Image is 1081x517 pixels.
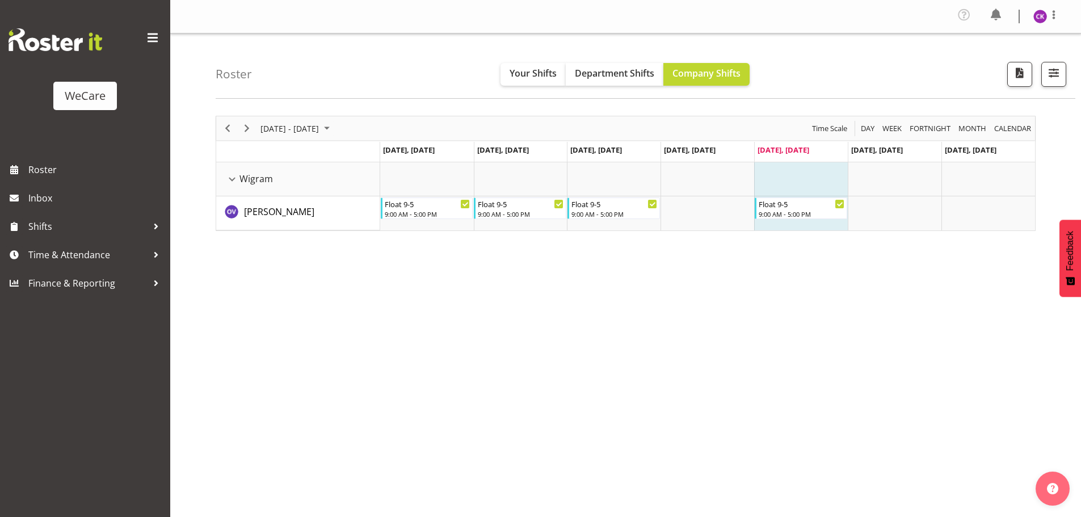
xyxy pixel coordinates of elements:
[9,28,102,51] img: Rosterit website logo
[664,145,716,155] span: [DATE], [DATE]
[810,121,849,136] button: Time Scale
[237,116,256,140] div: Next
[28,161,165,178] span: Roster
[957,121,989,136] button: Timeline Month
[216,68,252,81] h4: Roster
[28,275,148,292] span: Finance & Reporting
[380,162,1035,230] table: Timeline Week of August 29, 2025
[28,190,165,207] span: Inbox
[1041,62,1066,87] button: Filter Shifts
[851,145,903,155] span: [DATE], [DATE]
[1007,62,1032,87] button: Download a PDF of the roster according to the set date range.
[575,67,654,79] span: Department Shifts
[216,196,380,230] td: Olive Vermazen resource
[510,67,557,79] span: Your Shifts
[571,209,657,218] div: 9:00 AM - 5:00 PM
[993,121,1032,136] span: calendar
[1059,220,1081,297] button: Feedback - Show survey
[566,63,663,86] button: Department Shifts
[477,145,529,155] span: [DATE], [DATE]
[478,198,563,209] div: Float 9-5
[672,67,741,79] span: Company Shifts
[811,121,848,136] span: Time Scale
[908,121,952,136] span: Fortnight
[945,145,996,155] span: [DATE], [DATE]
[220,121,235,136] button: Previous
[1033,10,1047,23] img: chloe-kim10479.jpg
[957,121,987,136] span: Month
[385,198,470,209] div: Float 9-5
[500,63,566,86] button: Your Shifts
[218,116,237,140] div: Previous
[570,145,622,155] span: [DATE], [DATE]
[908,121,953,136] button: Fortnight
[259,121,335,136] button: August 25 - 31, 2025
[478,209,563,218] div: 9:00 AM - 5:00 PM
[1065,231,1075,271] span: Feedback
[216,116,1036,231] div: Timeline Week of August 29, 2025
[28,218,148,235] span: Shifts
[571,198,657,209] div: Float 9-5
[758,145,809,155] span: [DATE], [DATE]
[755,197,847,219] div: Olive Vermazen"s event - Float 9-5 Begin From Friday, August 29, 2025 at 9:00:00 AM GMT+12:00 End...
[381,197,473,219] div: Olive Vermazen"s event - Float 9-5 Begin From Monday, August 25, 2025 at 9:00:00 AM GMT+12:00 End...
[259,121,320,136] span: [DATE] - [DATE]
[567,197,660,219] div: Olive Vermazen"s event - Float 9-5 Begin From Wednesday, August 27, 2025 at 9:00:00 AM GMT+12:00 ...
[244,205,314,218] a: [PERSON_NAME]
[860,121,876,136] span: Day
[65,87,106,104] div: WeCare
[239,121,255,136] button: Next
[663,63,750,86] button: Company Shifts
[881,121,904,136] button: Timeline Week
[239,172,273,186] span: Wigram
[385,209,470,218] div: 9:00 AM - 5:00 PM
[759,209,844,218] div: 9:00 AM - 5:00 PM
[216,162,380,196] td: Wigram resource
[28,246,148,263] span: Time & Attendance
[859,121,877,136] button: Timeline Day
[759,198,844,209] div: Float 9-5
[992,121,1033,136] button: Month
[881,121,903,136] span: Week
[474,197,566,219] div: Olive Vermazen"s event - Float 9-5 Begin From Tuesday, August 26, 2025 at 9:00:00 AM GMT+12:00 En...
[1047,483,1058,494] img: help-xxl-2.png
[383,145,435,155] span: [DATE], [DATE]
[244,205,314,218] span: [PERSON_NAME]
